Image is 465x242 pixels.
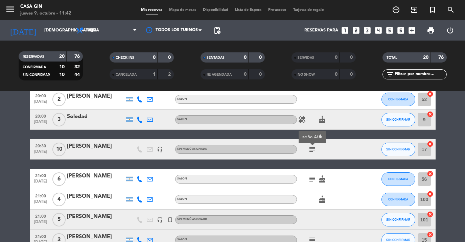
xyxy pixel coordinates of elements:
i: [DATE] [5,23,41,38]
i: search [447,6,455,14]
i: healing [298,116,306,124]
strong: 0 [244,72,247,77]
i: looks_two [352,26,361,35]
span: SIN CONFIRMAR [386,118,410,121]
div: [PERSON_NAME] [67,172,124,180]
span: Reservas para [304,28,338,33]
span: Disponibilidad [200,8,232,12]
span: 5 [52,213,66,226]
button: SIN CONFIRMAR [381,143,415,156]
i: cake [318,175,326,183]
div: Casa Gin [20,3,71,10]
span: [DATE] [32,199,49,207]
div: Soledad [67,112,124,121]
strong: 0 [259,55,263,60]
i: turned_in_not [167,217,173,223]
span: 20:00 [32,112,49,120]
i: looks_3 [363,26,372,35]
i: cake [318,195,326,203]
span: Tarjetas de regalo [290,8,327,12]
strong: 0 [350,55,354,60]
div: [PERSON_NAME] [67,192,124,201]
i: menu [5,4,15,14]
span: CHECK INS [116,56,134,59]
i: subject [308,175,316,183]
i: cancel [427,231,434,238]
i: add_box [408,26,416,35]
i: power_settings_new [446,26,454,34]
span: [DATE] [32,149,49,157]
i: looks_6 [396,26,405,35]
span: 21:00 [32,192,49,199]
strong: 0 [168,55,172,60]
button: SIN CONFIRMAR [381,213,415,226]
div: [PERSON_NAME] [67,142,124,151]
span: print [427,26,435,34]
i: cake [318,116,326,124]
i: looks_4 [374,26,383,35]
span: SALON [177,238,187,241]
span: Mis reservas [138,8,166,12]
span: CONFIRMADA [388,97,408,101]
button: CONFIRMADA [381,93,415,106]
span: CONFIRMADA [388,177,408,181]
strong: 2 [168,72,172,77]
i: turned_in_not [428,6,437,14]
span: CANCELADA [116,73,137,76]
button: CONFIRMADA [381,172,415,186]
span: 20:00 [32,92,49,99]
span: SENTADAS [207,56,225,59]
i: looks_5 [385,26,394,35]
i: arrow_drop_down [63,26,71,34]
span: [DATE] [32,99,49,107]
i: cancel [427,211,434,218]
span: SIN CONFIRMAR [386,218,410,221]
i: headset_mic [157,217,163,223]
i: add_circle_outline [392,6,400,14]
span: pending_actions [213,26,221,34]
span: 21:00 [32,171,49,179]
span: RE AGENDADA [207,73,232,76]
span: [DATE] [32,120,49,127]
span: SIN CONFIRMAR [23,73,50,77]
span: 10 [52,143,66,156]
i: cancel [427,91,434,97]
span: [DATE] [32,220,49,227]
div: [PERSON_NAME] [67,92,124,101]
i: cancel [427,141,434,147]
div: seña 40k [302,134,322,141]
button: SIN CONFIRMAR [381,113,415,126]
i: cancel [427,191,434,197]
i: cancel [427,170,434,177]
strong: 76 [74,54,81,59]
span: SERVIDAS [298,56,314,59]
strong: 44 [74,72,81,77]
span: RESERVADAS [23,55,44,58]
span: CONFIRMADA [23,66,46,69]
span: SALON [177,198,187,200]
strong: 0 [335,55,338,60]
strong: 20 [59,54,65,59]
span: 2 [52,93,66,106]
strong: 0 [335,72,338,77]
strong: 10 [59,65,65,69]
strong: 20 [423,55,428,60]
span: SALON [177,98,187,100]
span: 3 [52,113,66,126]
span: SALON [177,177,187,180]
strong: 1 [153,72,156,77]
span: Pre-acceso [265,8,290,12]
i: cancel [427,111,434,118]
span: 6 [52,172,66,186]
div: [PERSON_NAME] [67,233,124,241]
span: 21:00 [32,232,49,240]
span: TOTAL [387,56,397,59]
strong: 32 [74,65,81,69]
strong: 0 [153,55,156,60]
span: NO SHOW [298,73,315,76]
span: SIN CONFIRMAR [386,147,410,151]
strong: 0 [259,72,263,77]
span: Cena [87,28,99,33]
i: subject [308,145,316,153]
span: SIN CONFIRMAR [386,238,410,242]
